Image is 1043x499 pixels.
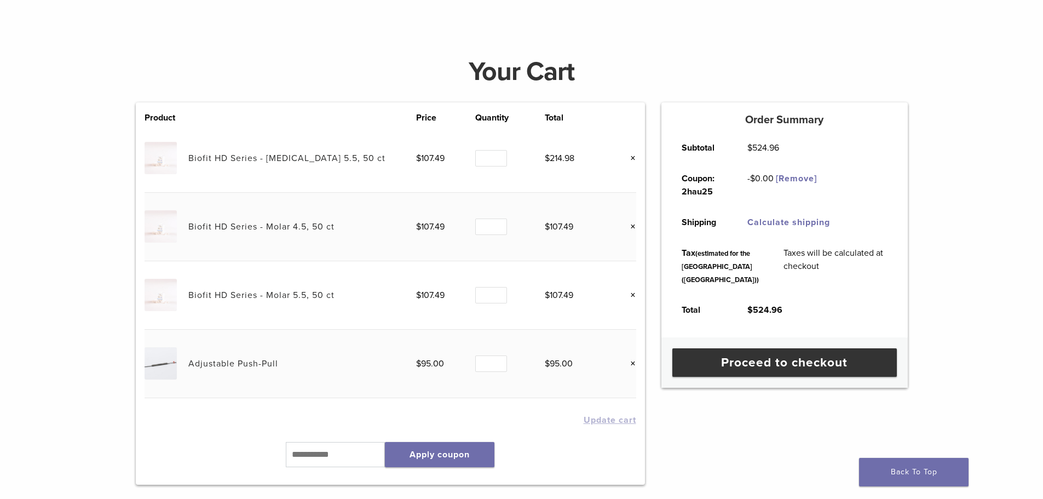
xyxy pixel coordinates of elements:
bdi: 524.96 [747,142,779,153]
th: Price [416,111,475,124]
td: Taxes will be calculated at checkout [771,238,900,295]
a: Biofit HD Series - Molar 4.5, 50 ct [188,221,335,232]
span: $ [750,173,755,184]
span: $ [545,153,550,164]
bdi: 214.98 [545,153,574,164]
a: Biofit HD Series - [MEDICAL_DATA] 5.5, 50 ct [188,153,385,164]
a: Proceed to checkout [672,348,897,377]
bdi: 107.49 [545,221,573,232]
small: (estimated for the [GEOGRAPHIC_DATA] ([GEOGRAPHIC_DATA])) [682,249,759,284]
span: $ [545,358,550,369]
h1: Your Cart [128,59,916,85]
img: Adjustable Push-Pull [145,347,177,380]
a: Calculate shipping [747,217,830,228]
img: Biofit HD Series - Premolar 5.5, 50 ct [145,142,177,174]
th: Total [545,111,606,124]
th: Subtotal [670,133,735,163]
bdi: 107.49 [416,290,445,301]
a: Adjustable Push-Pull [188,358,278,369]
td: - [735,163,829,207]
img: Biofit HD Series - Molar 5.5, 50 ct [145,279,177,311]
span: $ [416,153,421,164]
span: $ [545,221,550,232]
span: $ [747,142,752,153]
bdi: 95.00 [545,358,573,369]
a: Remove this item [622,357,636,371]
a: Remove this item [622,220,636,234]
span: $ [416,290,421,301]
bdi: 107.49 [545,290,573,301]
th: Product [145,111,188,124]
span: $ [545,290,550,301]
a: Remove this item [622,151,636,165]
button: Apply coupon [385,442,494,467]
a: Remove this item [622,288,636,302]
th: Shipping [670,207,735,238]
th: Quantity [475,111,545,124]
span: $ [416,358,421,369]
th: Total [670,295,735,325]
th: Tax [670,238,771,295]
th: Coupon: 2hau25 [670,163,735,207]
bdi: 524.96 [747,305,782,316]
a: Remove 2hau25 coupon [776,173,817,184]
span: 0.00 [750,173,774,184]
span: $ [416,221,421,232]
bdi: 107.49 [416,153,445,164]
bdi: 107.49 [416,221,445,232]
button: Update cart [584,416,636,425]
a: Biofit HD Series - Molar 5.5, 50 ct [188,290,335,301]
a: Back To Top [859,458,969,486]
h5: Order Summary [661,113,908,127]
img: Biofit HD Series - Molar 4.5, 50 ct [145,210,177,243]
bdi: 95.00 [416,358,444,369]
span: $ [747,305,753,316]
